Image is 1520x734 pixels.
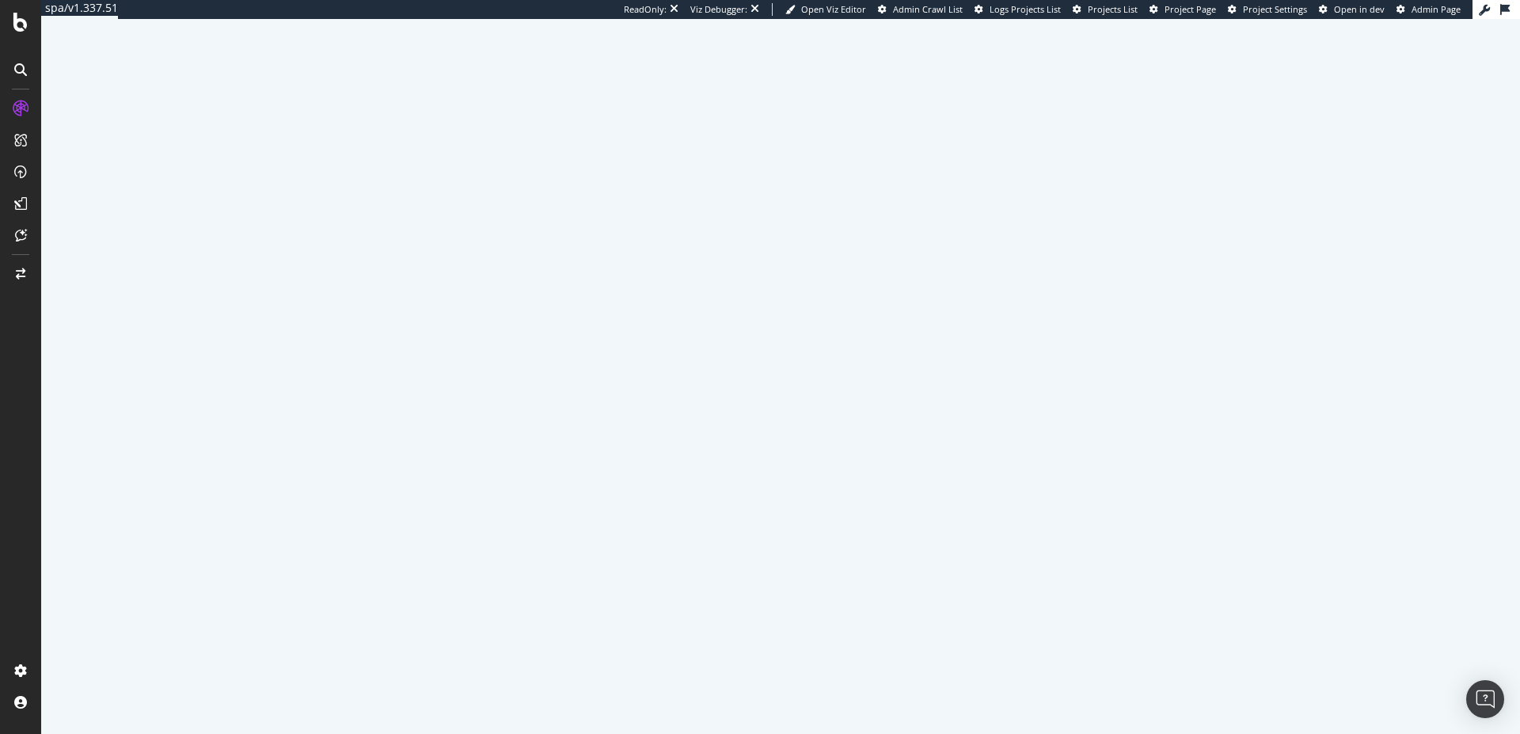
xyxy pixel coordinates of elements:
[785,3,866,16] a: Open Viz Editor
[1334,3,1385,15] span: Open in dev
[1466,680,1504,718] div: Open Intercom Messenger
[990,3,1061,15] span: Logs Projects List
[878,3,963,16] a: Admin Crawl List
[1228,3,1307,16] a: Project Settings
[1073,3,1138,16] a: Projects List
[1149,3,1216,16] a: Project Page
[975,3,1061,16] a: Logs Projects List
[801,3,866,15] span: Open Viz Editor
[1319,3,1385,16] a: Open in dev
[1243,3,1307,15] span: Project Settings
[1088,3,1138,15] span: Projects List
[1412,3,1461,15] span: Admin Page
[1396,3,1461,16] a: Admin Page
[690,3,747,16] div: Viz Debugger:
[1165,3,1216,15] span: Project Page
[893,3,963,15] span: Admin Crawl List
[624,3,667,16] div: ReadOnly:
